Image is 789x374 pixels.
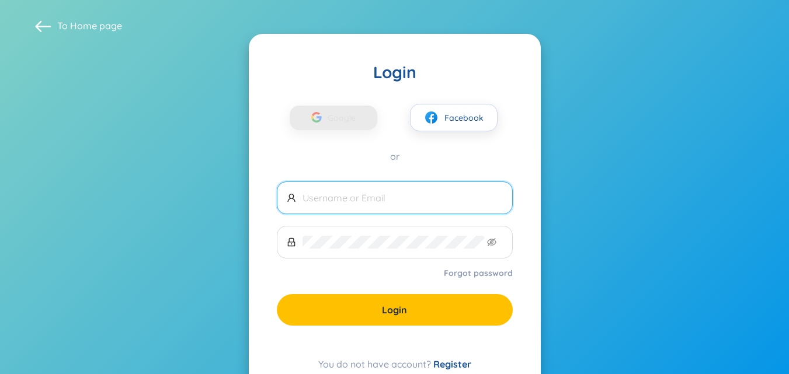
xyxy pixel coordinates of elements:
[444,111,484,124] span: Facebook
[487,237,496,247] span: eye-invisible
[57,19,122,32] span: To
[410,104,498,131] button: facebookFacebook
[444,267,513,279] a: Forgot password
[382,303,407,316] span: Login
[287,237,296,247] span: lock
[277,150,513,163] div: or
[277,357,513,371] div: You do not have account?
[433,358,471,370] a: Register
[277,62,513,83] div: Login
[70,20,122,32] a: Home page
[287,193,296,202] span: user
[290,106,377,130] button: Google
[328,106,362,130] span: Google
[424,110,439,125] img: facebook
[303,191,503,204] input: Username or Email
[277,294,513,326] button: Login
